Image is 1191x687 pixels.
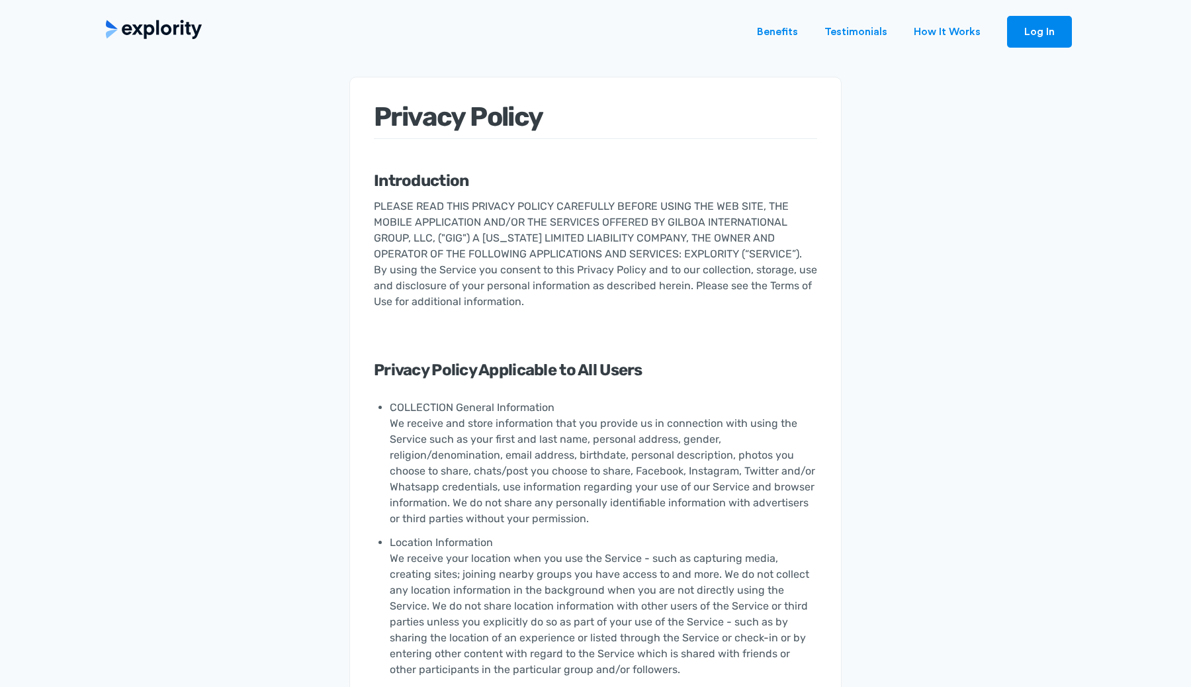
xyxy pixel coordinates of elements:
li: Location Information We receive your location when you use the Service - such as capturing media,... [390,531,817,682]
h5: Introduction [374,171,817,191]
a: home [106,20,202,44]
h5: ‍ ‍ Privacy Policy Applicable to All Users [374,320,817,380]
p: PLEASE READ THIS PRIVACY POLICY CAREFULLY BEFORE USING THE WEB SITE, THE MOBILE APPLICATION AND/O... [374,199,817,310]
a: How It Works [914,24,981,40]
a: Testimonials [824,24,887,40]
h1: Privacy Policy [374,101,543,133]
li: COLLECTION General Information We receive and store information that you provide us in connection... [390,396,817,531]
a: Log In [1007,16,1072,48]
a: Benefits [757,24,798,40]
